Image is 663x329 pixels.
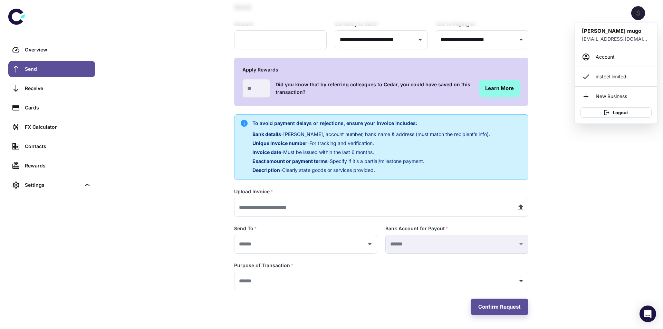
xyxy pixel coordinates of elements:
[578,89,654,103] li: New Business
[640,306,656,322] div: Open Intercom Messenger
[578,50,654,64] a: Account
[582,27,650,35] h6: [PERSON_NAME] mugo
[582,35,650,43] p: [EMAIL_ADDRESS][DOMAIN_NAME]
[580,107,652,118] button: Logout
[596,73,626,80] span: insteel limited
